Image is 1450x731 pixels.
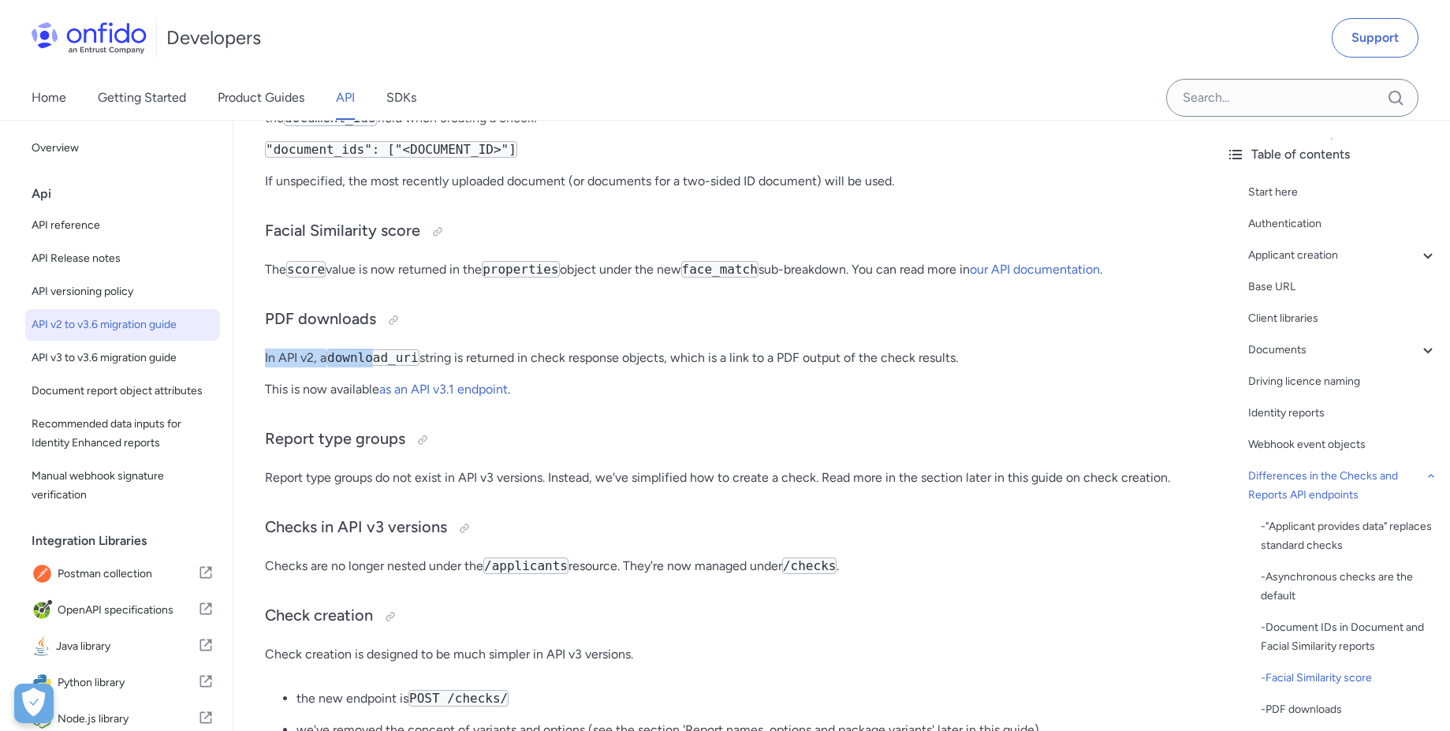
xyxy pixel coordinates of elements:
a: -Facial Similarity score [1261,669,1437,688]
h1: Developers [166,25,261,50]
code: face_match [681,261,759,278]
h3: Facial Similarity score [265,219,1182,244]
span: Java library [56,636,198,658]
p: This is now available . [265,380,1182,399]
a: IconOpenAPI specificationsOpenAPI specifications [25,593,220,628]
h3: PDF downloads [265,308,1182,333]
a: Base URL [1248,278,1437,297]
a: Product Guides [218,76,304,120]
a: -"Applicant provides data" replaces standard checks [1261,517,1437,555]
a: IconJava libraryJava library [25,629,220,664]
span: Postman collection [58,563,198,585]
div: Table of contents [1226,145,1437,164]
a: Manual webhook signature verification [25,461,220,511]
div: - Facial Similarity score [1261,669,1437,688]
a: Client libraries [1248,309,1437,328]
img: IconPostman collection [32,563,58,585]
h3: Check creation [265,604,1182,629]
span: OpenAPI specifications [58,599,198,621]
a: SDKs [386,76,416,120]
p: Checks are no longer nested under the resource. They're now managed under . [265,557,1182,576]
a: Driving licence naming [1248,372,1437,391]
code: properties [482,261,559,278]
code: download_uri [326,349,419,366]
a: Identity reports [1248,404,1437,423]
div: - Document IDs in Document and Facial Similarity reports [1261,618,1437,656]
code: /applicants [483,558,568,574]
a: Support [1332,18,1418,58]
a: API Release notes [25,243,220,274]
div: Api [32,178,226,210]
img: Onfido Logo [32,22,147,54]
a: as an API v3.1 endpoint [379,382,508,397]
a: Overview [25,132,220,164]
span: Node.js library [58,708,198,730]
a: API [336,76,355,120]
a: Differences in the Checks and Reports API endpoints [1248,467,1437,505]
span: API reference [32,216,214,235]
a: -Asynchronous checks are the default [1261,568,1437,606]
span: Document report object attributes [32,382,214,401]
a: API versioning policy [25,276,220,308]
p: Check creation is designed to be much simpler in API v3 versions. [265,645,1182,664]
code: score [286,261,326,278]
p: In API v2, a string is returned in check response objects, which is a link to a PDF output of the... [265,349,1182,367]
a: Applicant creation [1248,246,1437,265]
a: Getting Started [98,76,186,120]
span: API versioning policy [32,282,214,301]
a: API v3 to v3.6 migration guide [25,342,220,374]
code: "document_ids": ["<DOCUMENT_ID>"] [265,141,517,158]
code: /checks [782,558,837,574]
img: IconJava library [32,636,56,658]
h3: Report type groups [265,427,1182,453]
span: Manual webhook signature verification [32,467,214,505]
div: Cookie Preferences [14,684,54,723]
p: Report type groups do not exist in API v3 versions. Instead, we've simplified how to create a che... [265,468,1182,487]
a: -Document IDs in Document and Facial Similarity reports [1261,618,1437,656]
h3: Checks in API v3 versions [265,516,1182,541]
span: API v3 to v3.6 migration guide [32,349,214,367]
a: Recommended data inputs for Identity Enhanced reports [25,408,220,459]
a: IconPostman collectionPostman collection [25,557,220,591]
a: API reference [25,210,220,241]
div: - "Applicant provides data" replaces standard checks [1261,517,1437,555]
a: Document report object attributes [25,375,220,407]
span: Recommended data inputs for Identity Enhanced reports [32,415,214,453]
a: API v2 to v3.6 migration guide [25,309,220,341]
p: If unspecified, the most recently uploaded document (or documents for a two-sided ID document) wi... [265,172,1182,191]
code: POST /checks/ [408,690,509,707]
a: IconPython libraryPython library [25,666,220,700]
p: the new endpoint is [296,689,1182,708]
a: Documents [1248,341,1437,360]
a: Home [32,76,66,120]
img: IconOpenAPI specifications [32,599,58,621]
button: Open Preferences [14,684,54,723]
a: Webhook event objects [1248,435,1437,454]
span: Python library [58,672,198,694]
a: our API documentation [970,262,1100,277]
span: API Release notes [32,249,214,268]
a: Start here [1248,183,1437,202]
span: Overview [32,139,214,158]
a: Authentication [1248,214,1437,233]
div: Integration Libraries [32,525,226,557]
div: - Asynchronous checks are the default [1261,568,1437,606]
div: - PDF downloads [1261,700,1437,719]
img: IconPython library [32,672,58,694]
p: The value is now returned in the object under the new sub-breakdown. You can read more in . [265,260,1182,279]
a: -PDF downloads [1261,700,1437,719]
span: API v2 to v3.6 migration guide [32,315,214,334]
input: Onfido search input field [1166,79,1418,117]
